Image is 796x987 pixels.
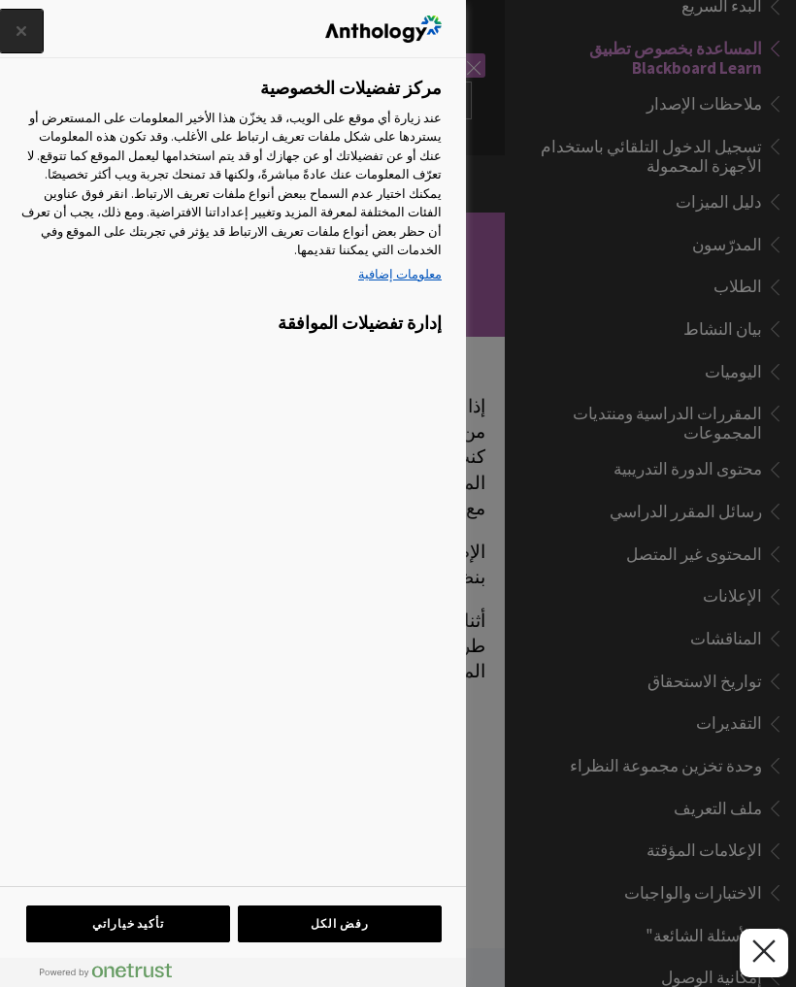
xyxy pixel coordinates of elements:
[740,929,788,977] button: إغلاق التفضيلات
[17,313,442,344] h3: إدارة تفضيلات الموافقة
[238,905,442,942] button: رفض الكل
[40,963,172,978] img: Powered by OneTrust يفتح في علامة تبويب جديدة
[325,16,442,43] img: شعار الشركة
[17,265,442,284] a: مزيد من المعلومات حول خصوصيتك, يفتح في علامة تبويب جديدة
[17,109,442,289] div: عند زيارة أي موقع على الويب، قد يخزّن هذا الأخير المعلومات على المستعرض أو يستردها على شكل ملفات ...
[325,10,442,49] div: شعار الشركة
[260,78,442,99] h2: مركز تفضيلات الخصوصية
[24,963,172,987] a: Powered by OneTrust يفتح في علامة تبويب جديدة
[26,905,230,942] button: تأكيد خياراتي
